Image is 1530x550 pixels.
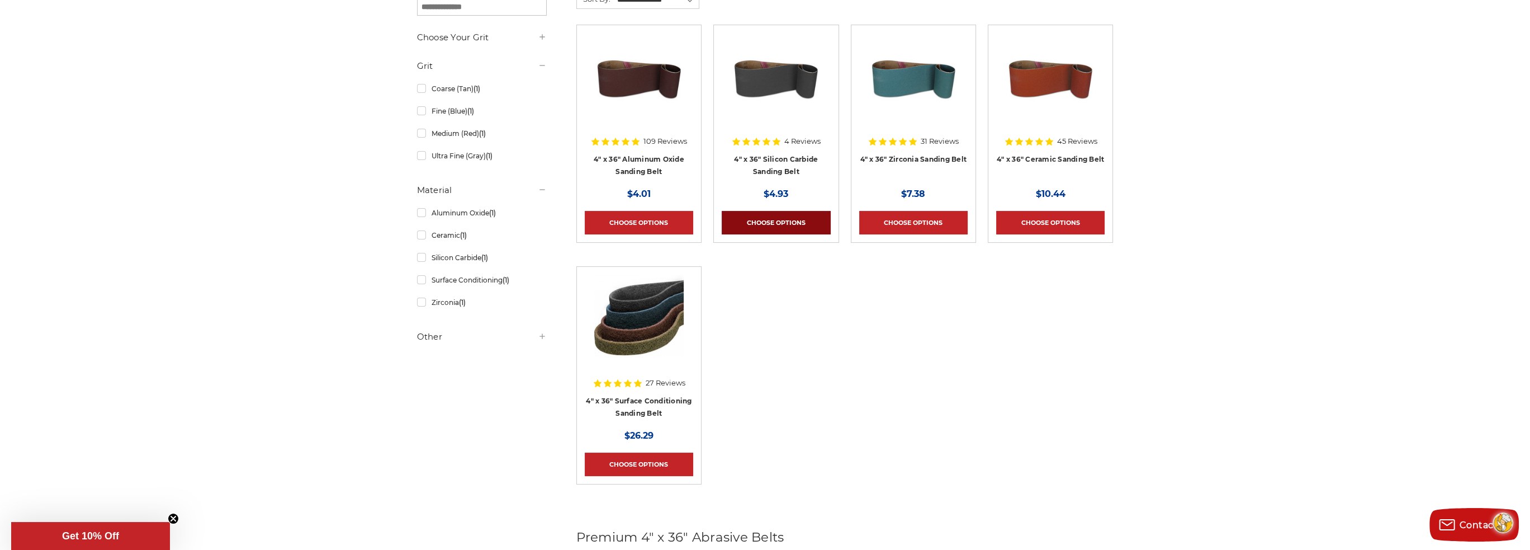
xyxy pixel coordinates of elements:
[168,513,179,524] button: Close teaser
[417,124,547,143] a: Medium (Red)
[869,33,958,123] img: 4" x 36" Zirconia Sanding Belt
[417,146,547,166] a: Ultra Fine (Gray)
[1460,520,1512,530] span: Contact us
[417,184,547,197] h5: Material
[417,330,547,344] h5: Other
[576,529,784,545] span: Premium 4" x 36" Abrasive Belts
[646,379,685,387] span: 27 Reviews
[722,211,830,234] a: Choose Options
[859,211,968,234] a: Choose Options
[473,84,480,93] span: (1)
[417,79,547,98] a: Coarse (Tan)
[417,59,547,73] h5: Grit
[417,270,547,290] a: Surface Conditioning
[467,107,473,115] span: (1)
[586,397,691,418] a: 4" x 36" Surface Conditioning Sanding Belt
[460,231,466,239] span: (1)
[11,522,170,550] div: Get 10% OffClose teaser
[627,189,651,199] span: $4.01
[921,138,959,145] span: 31 Reviews
[479,129,485,138] span: (1)
[1006,33,1095,123] img: 4" x 36" Ceramic Sanding Belt
[485,152,492,160] span: (1)
[594,33,684,123] img: 4" x 36" Aluminum Oxide Sanding Belt
[1429,508,1519,542] button: Contact us
[996,211,1105,234] a: Choose Options
[594,155,684,176] a: 4" x 36" Aluminum Oxide Sanding Belt
[417,293,547,312] a: Zirconia
[585,453,693,476] a: Choose Options
[859,33,968,142] a: 4" x 36" Zirconia Sanding Belt
[585,211,693,234] a: Choose Options
[722,33,830,142] a: 4" x 36" Silicon Carbide File Belt
[502,276,509,284] span: (1)
[417,101,547,121] a: Fine (Blue)
[734,155,818,176] a: 4" x 36" Silicon Carbide Sanding Belt
[624,430,653,441] span: $26.29
[784,138,821,145] span: 4 Reviews
[585,33,693,142] a: 4" x 36" Aluminum Oxide Sanding Belt
[458,298,465,307] span: (1)
[901,189,925,199] span: $7.38
[996,33,1105,142] a: 4" x 36" Ceramic Sanding Belt
[731,33,821,123] img: 4" x 36" Silicon Carbide File Belt
[489,209,495,217] span: (1)
[1036,189,1065,199] span: $10.44
[417,203,547,223] a: Aluminum Oxide
[594,275,684,364] img: 4"x36" Surface Conditioning Sanding Belts
[997,155,1104,163] a: 4" x 36" Ceramic Sanding Belt
[481,253,487,262] span: (1)
[1057,138,1097,145] span: 45 Reviews
[860,155,967,163] a: 4" x 36" Zirconia Sanding Belt
[62,530,119,542] span: Get 10% Off
[764,189,788,199] span: $4.93
[643,138,687,145] span: 109 Reviews
[417,225,547,245] a: Ceramic
[417,31,547,44] h5: Choose Your Grit
[585,275,693,383] a: 4"x36" Surface Conditioning Sanding Belts
[417,248,547,267] a: Silicon Carbide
